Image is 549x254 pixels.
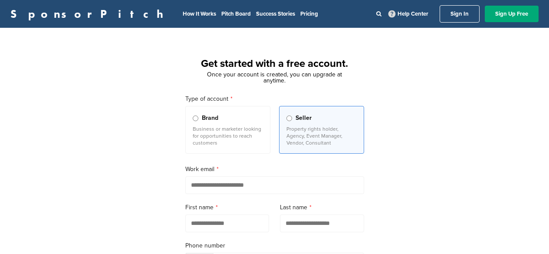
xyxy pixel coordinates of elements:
h1: Get started with a free account. [175,56,375,72]
a: Sign Up Free [485,6,539,22]
label: First name [185,203,270,212]
span: Brand [202,113,218,123]
p: Property rights holder, Agency, Event Manager, Vendor, Consultant [286,125,357,146]
label: Work email [185,165,364,174]
a: Success Stories [256,10,295,17]
span: Once your account is created, you can upgrade at anytime. [207,71,342,84]
span: Seller [296,113,312,123]
a: How It Works [183,10,216,17]
input: Seller Property rights holder, Agency, Event Manager, Vendor, Consultant [286,115,292,121]
a: SponsorPitch [10,8,169,20]
a: Pricing [300,10,318,17]
a: Sign In [440,5,480,23]
a: Pitch Board [221,10,251,17]
input: Brand Business or marketer looking for opportunities to reach customers [193,115,198,121]
label: Phone number [185,241,364,251]
label: Type of account [185,94,364,104]
a: Help Center [387,9,430,19]
p: Business or marketer looking for opportunities to reach customers [193,125,263,146]
label: Last name [280,203,364,212]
